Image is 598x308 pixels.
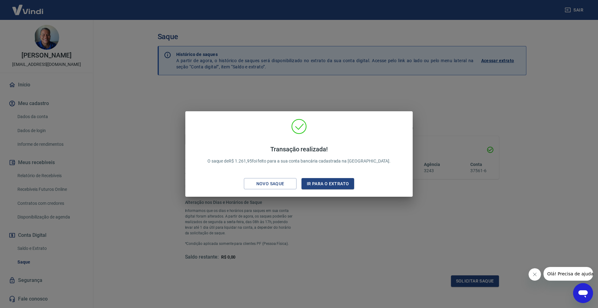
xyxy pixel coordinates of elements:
iframe: Mensagem da empresa [543,267,593,281]
h4: Transação realizada! [207,145,391,153]
iframe: Botão para abrir a janela de mensagens [573,283,593,303]
div: Novo saque [249,180,292,188]
iframe: Fechar mensagem [529,268,541,281]
span: Olá! Precisa de ajuda? [4,4,52,9]
button: Novo saque [244,178,297,190]
p: O saque de R$ 1.261,95 foi feito para a sua conta bancária cadastrada na [GEOGRAPHIC_DATA]. [207,145,391,164]
button: Ir para o extrato [301,178,354,190]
